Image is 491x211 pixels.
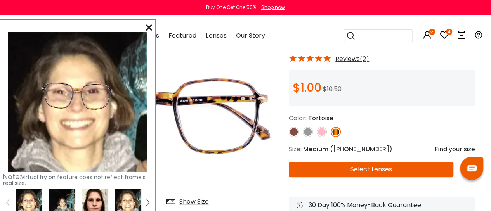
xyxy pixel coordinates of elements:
[323,85,342,93] span: $10.50
[440,32,449,41] a: 4
[308,114,333,123] span: Tortoise
[8,32,147,172] img: 259777.png
[206,4,256,11] div: Buy One Get One 50%
[146,199,149,206] img: right.png
[289,162,453,177] button: Select Lenses
[236,31,265,40] span: Our Story
[37,75,118,118] img: original.png
[206,31,226,40] span: Lenses
[467,165,477,171] img: chat
[6,199,9,206] img: left.png
[446,29,452,35] i: 4
[257,4,285,10] a: Shop now
[303,145,392,154] span: Medium ( )
[289,145,302,154] span: Size:
[435,145,475,154] div: Find your size
[333,145,389,154] span: [PHONE_NUMBER]
[179,197,209,206] div: Show Size
[335,55,369,62] span: Reviews(2)
[297,201,467,210] div: 30 Day 100% Money-Back Guarantee
[3,172,21,182] span: Note:
[289,114,307,123] span: Color:
[3,173,146,187] span: Virtual try on feature does not reflect frame's real size.
[168,31,196,40] span: Featured
[293,79,321,96] span: $1.00
[261,4,285,11] div: Shop now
